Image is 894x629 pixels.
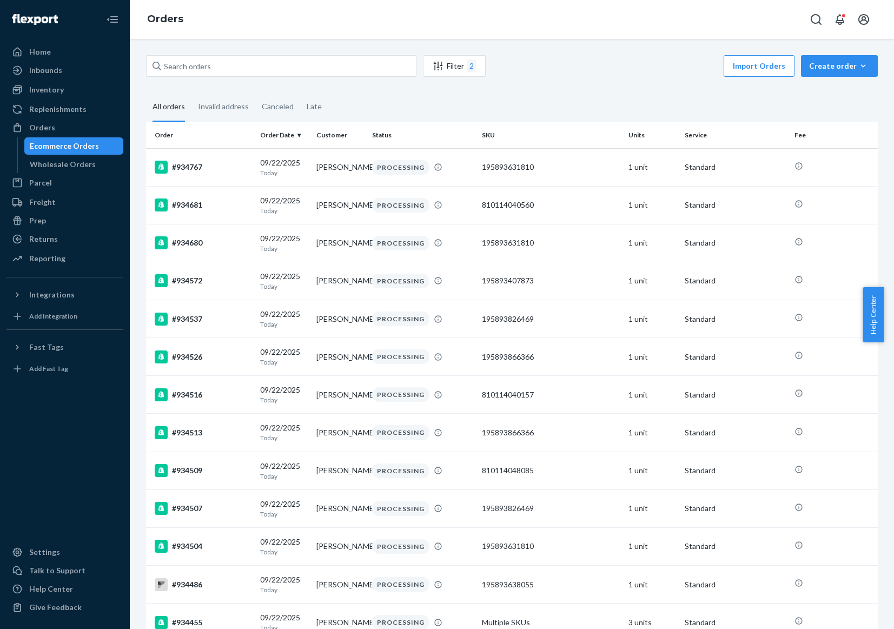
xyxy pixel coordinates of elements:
p: Standard [685,389,786,400]
p: Today [260,168,308,177]
a: Home [6,43,123,61]
button: Fast Tags [6,339,123,356]
td: [PERSON_NAME] [312,527,368,565]
button: Open account menu [853,9,875,30]
td: 1 unit [624,186,680,224]
div: PROCESSING [372,425,429,440]
th: Units [624,122,680,148]
td: [PERSON_NAME] [312,566,368,604]
p: Today [260,244,308,253]
div: Invalid address [198,92,249,121]
td: 1 unit [624,224,680,262]
p: Standard [685,427,786,438]
a: Settings [6,544,123,561]
div: 09/22/2025 [260,195,308,215]
a: Ecommerce Orders [24,137,124,155]
div: 195893407873 [482,275,620,286]
div: Freight [29,197,56,208]
div: Reporting [29,253,65,264]
div: Integrations [29,289,75,300]
ol: breadcrumbs [138,4,192,35]
p: Standard [685,541,786,552]
p: Standard [685,352,786,362]
a: Add Integration [6,308,123,325]
div: 810114040157 [482,389,620,400]
div: 195893866366 [482,352,620,362]
a: Wholesale Orders [24,156,124,173]
div: Late [307,92,322,121]
div: PROCESSING [372,160,429,175]
div: Give Feedback [29,602,82,613]
div: PROCESSING [372,312,429,326]
div: 09/22/2025 [260,157,308,177]
p: Today [260,472,308,481]
p: Standard [685,465,786,476]
a: Talk to Support [6,562,123,579]
th: Fee [790,122,878,148]
div: All orders [153,92,185,122]
div: Inventory [29,84,64,95]
div: 09/22/2025 [260,422,308,442]
input: Search orders [146,55,416,77]
div: Filter [423,59,485,72]
button: Integrations [6,286,123,303]
div: Settings [29,547,60,558]
td: 1 unit [624,527,680,565]
div: Inbounds [29,65,62,76]
div: 195893826469 [482,314,620,325]
div: 810114048085 [482,465,620,476]
div: #934513 [155,426,251,439]
div: 195893631810 [482,541,620,552]
th: Service [680,122,790,148]
p: Today [260,547,308,557]
div: 09/22/2025 [260,574,308,594]
a: Prep [6,212,123,229]
p: Today [260,395,308,405]
p: Today [260,357,308,367]
div: 09/22/2025 [260,461,308,481]
td: 1 unit [624,300,680,338]
div: 195893638055 [482,579,620,590]
div: PROCESSING [372,387,429,402]
p: Standard [685,275,786,286]
td: 1 unit [624,489,680,527]
td: [PERSON_NAME] [312,489,368,527]
div: 09/22/2025 [260,537,308,557]
div: PROCESSING [372,577,429,592]
div: 09/22/2025 [260,499,308,519]
img: Flexport logo [12,14,58,25]
button: Give Feedback [6,599,123,616]
p: Standard [685,200,786,210]
div: Fast Tags [29,342,64,353]
p: Today [260,585,308,594]
td: [PERSON_NAME] [312,376,368,414]
div: #934526 [155,350,251,363]
p: Standard [685,503,786,514]
div: Prep [29,215,46,226]
div: #934509 [155,464,251,477]
button: Help Center [863,287,884,342]
td: 1 unit [624,148,680,186]
p: Standard [685,579,786,590]
button: Import Orders [724,55,794,77]
a: Inbounds [6,62,123,79]
div: #934507 [155,502,251,515]
a: Returns [6,230,123,248]
div: Canceled [262,92,294,121]
td: [PERSON_NAME] [312,186,368,224]
td: [PERSON_NAME] [312,452,368,489]
div: 09/22/2025 [260,271,308,291]
td: 1 unit [624,452,680,489]
a: Orders [147,13,183,25]
div: Wholesale Orders [30,159,96,170]
div: Parcel [29,177,52,188]
div: 09/22/2025 [260,233,308,253]
div: #934537 [155,313,251,326]
p: Standard [685,162,786,173]
div: Ecommerce Orders [30,141,99,151]
div: PROCESSING [372,539,429,554]
p: Today [260,509,308,519]
button: Create order [801,55,878,77]
div: 2 [467,59,476,72]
